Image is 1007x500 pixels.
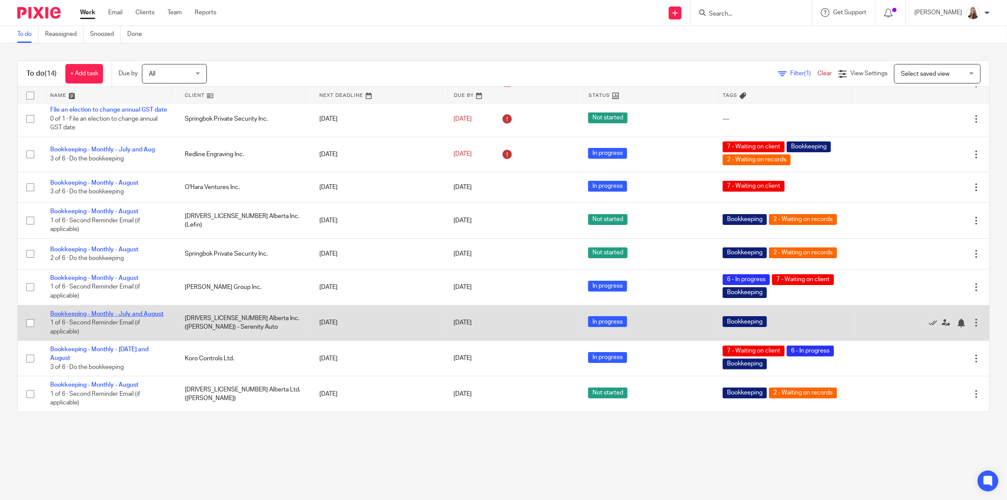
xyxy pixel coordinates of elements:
[454,320,472,326] span: [DATE]
[65,64,103,83] a: + Add task
[176,376,311,412] td: [DRIVERS_LICENSE_NUMBER] Alberta Ltd. ([PERSON_NAME])
[45,70,57,77] span: (14)
[50,180,138,186] a: Bookkeeping - Monthly - August
[769,214,837,225] span: 2 - Waiting on records
[135,8,154,17] a: Clients
[127,26,148,43] a: Done
[311,101,445,137] td: [DATE]
[176,137,311,172] td: Redline Engraving Inc.
[17,26,39,43] a: To do
[50,391,140,406] span: 1 of 6 · Second Reminder Email (if applicable)
[723,359,767,369] span: Bookkeeping
[723,141,785,152] span: 7 - Waiting on client
[723,346,785,356] span: 7 - Waiting on client
[17,7,61,19] img: Pixie
[50,116,158,131] span: 0 of 1 · File an election to change annual GST date
[588,112,627,123] span: Not started
[50,320,140,335] span: 1 of 6 · Second Reminder Email (if applicable)
[45,26,84,43] a: Reassigned
[588,247,627,258] span: Not started
[588,148,627,159] span: In progress
[50,189,124,195] span: 3 of 6 · Do the bookkeeping
[454,116,472,122] span: [DATE]
[50,275,138,281] a: Bookkeeping - Monthly - August
[80,8,95,17] a: Work
[119,69,138,78] p: Due by
[588,316,627,327] span: In progress
[108,8,122,17] a: Email
[176,341,311,376] td: Koro Controls Ltd.
[769,247,837,258] span: 2 - Waiting on records
[167,8,182,17] a: Team
[50,208,138,215] a: Bookkeeping - Monthly - August
[50,382,138,388] a: Bookkeeping - Monthly - August
[176,238,311,269] td: Springbok Private Security Inc.
[723,115,846,123] div: ---
[723,214,767,225] span: Bookkeeping
[176,269,311,305] td: [PERSON_NAME] Group Inc.
[723,274,770,285] span: 6 - In progress
[588,388,627,398] span: Not started
[787,141,831,152] span: Bookkeeping
[311,269,445,305] td: [DATE]
[26,69,57,78] h1: To do
[787,346,834,356] span: 6 - In progress
[723,316,767,327] span: Bookkeeping
[804,71,811,77] span: (1)
[772,274,834,285] span: 7 - Waiting on client
[50,247,138,253] a: Bookkeeping - Monthly - August
[311,376,445,412] td: [DATE]
[50,311,164,317] a: Bookkeeping - Monthly - July and August
[769,388,837,398] span: 2 - Waiting on records
[790,71,817,77] span: Filter
[723,247,767,258] span: Bookkeeping
[833,10,866,16] span: Get Support
[176,101,311,137] td: Springbok Private Security Inc.
[817,71,832,77] a: Clear
[723,388,767,398] span: Bookkeeping
[454,151,472,157] span: [DATE]
[50,255,124,261] span: 2 of 6 · Do the bookkeeping
[176,172,311,202] td: O'Hara Ventures Inc.
[176,305,311,340] td: [DRIVERS_LICENSE_NUMBER] Alberta Inc. ([PERSON_NAME]) - Serenity Auto
[454,284,472,290] span: [DATE]
[50,218,140,233] span: 1 of 6 · Second Reminder Email (if applicable)
[311,341,445,376] td: [DATE]
[50,147,155,153] a: Bookkeeping - Monthly - July and Aug
[914,8,962,17] p: [PERSON_NAME]
[50,284,140,299] span: 1 of 6 · Second Reminder Email (if applicable)
[723,154,791,165] span: 2 - Waiting on records
[195,8,216,17] a: Reports
[723,287,767,298] span: Bookkeeping
[901,71,949,77] span: Select saved view
[311,137,445,172] td: [DATE]
[311,203,445,238] td: [DATE]
[708,10,786,18] input: Search
[454,391,472,397] span: [DATE]
[50,156,124,162] span: 3 of 6 · Do the bookkeeping
[454,251,472,257] span: [DATE]
[50,364,124,370] span: 3 of 6 · Do the bookkeeping
[588,281,627,292] span: In progress
[311,238,445,269] td: [DATE]
[723,93,737,98] span: Tags
[454,218,472,224] span: [DATE]
[311,305,445,340] td: [DATE]
[966,6,980,20] img: Larissa-headshot-cropped.jpg
[176,203,311,238] td: [DRIVERS_LICENSE_NUMBER] Alberta Inc. (Lefin)
[723,181,785,192] span: 7 - Waiting on client
[50,107,167,113] a: File an election to change annual GST date
[50,346,148,361] a: Bookkeeping - Monthly - [DATE] and August
[588,181,627,192] span: In progress
[90,26,121,43] a: Snoozed
[454,356,472,362] span: [DATE]
[454,184,472,190] span: [DATE]
[588,352,627,363] span: In progress
[149,71,155,77] span: All
[588,214,627,225] span: Not started
[850,71,888,77] span: View Settings
[929,318,942,327] a: Mark as done
[311,172,445,202] td: [DATE]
